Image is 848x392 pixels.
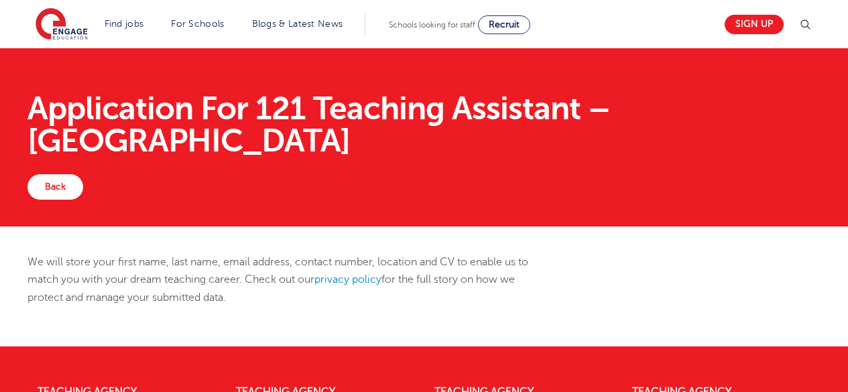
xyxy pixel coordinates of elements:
span: Schools looking for staff [389,20,475,29]
a: Find jobs [105,19,144,29]
img: Engage Education [36,8,88,42]
a: privacy policy [314,273,381,285]
a: Blogs & Latest News [252,19,343,29]
a: Recruit [478,15,530,34]
span: Recruit [489,19,520,29]
a: Sign up [725,15,784,34]
h1: Application For 121 Teaching Assistant – [GEOGRAPHIC_DATA] [27,92,821,157]
p: We will store your first name, last name, email address, contact number, location and CV to enabl... [27,253,550,306]
a: Back [27,174,83,200]
a: For Schools [171,19,224,29]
